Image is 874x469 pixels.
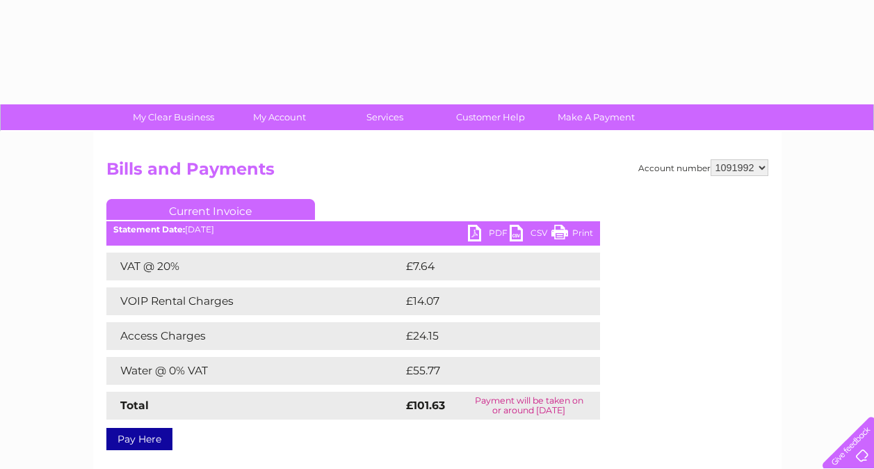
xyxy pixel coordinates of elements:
a: My Account [222,104,337,130]
a: Pay Here [106,428,172,450]
div: Account number [638,159,768,176]
strong: £101.63 [406,399,445,412]
td: VAT @ 20% [106,253,403,280]
td: Water @ 0% VAT [106,357,403,385]
strong: Total [120,399,149,412]
a: Customer Help [433,104,548,130]
a: My Clear Business [116,104,231,130]
a: PDF [468,225,510,245]
a: CSV [510,225,551,245]
div: [DATE] [106,225,600,234]
a: Print [551,225,593,245]
b: Statement Date: [113,224,185,234]
td: £24.15 [403,322,571,350]
td: £55.77 [403,357,572,385]
td: £7.64 [403,253,567,280]
a: Services [327,104,442,130]
h2: Bills and Payments [106,159,768,186]
a: Current Invoice [106,199,315,220]
td: Payment will be taken on or around [DATE] [458,392,599,420]
a: Make A Payment [539,104,654,130]
td: Access Charges [106,322,403,350]
td: £14.07 [403,287,571,315]
td: VOIP Rental Charges [106,287,403,315]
